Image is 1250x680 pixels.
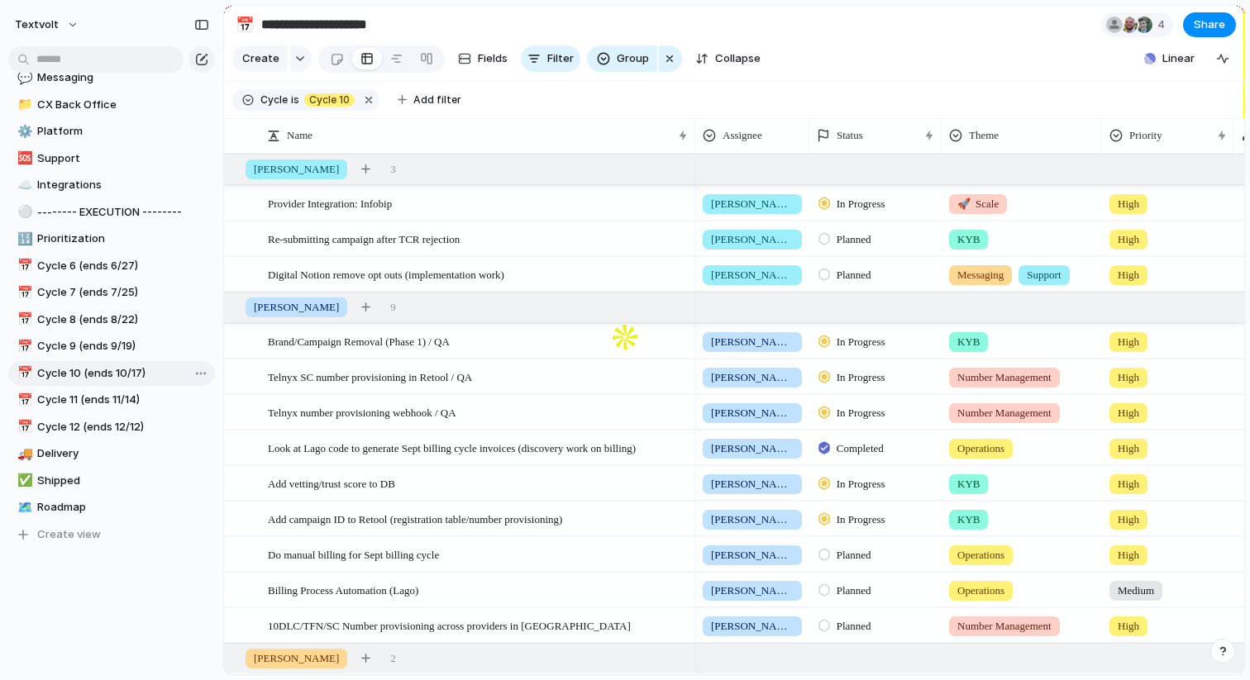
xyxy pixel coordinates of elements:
[957,267,1004,283] span: Messaging
[15,123,31,140] button: ⚙️
[17,445,29,464] div: 🚚
[37,123,209,140] span: Platform
[1138,46,1201,71] button: Linear
[715,50,761,67] span: Collapse
[390,299,396,316] span: 9
[957,334,980,350] span: KYB
[8,388,215,412] div: 📅Cycle 11 (ends 11/14)
[711,405,794,421] span: [PERSON_NAME]
[17,149,29,168] div: 🆘
[15,17,59,33] span: textvolt
[260,93,288,107] span: Cycle
[8,119,215,144] a: ⚙️Platform
[15,365,31,382] button: 📅
[8,522,215,547] button: Create view
[837,618,871,635] span: Planned
[17,202,29,221] div: ⚪
[711,440,794,457] span: [PERSON_NAME]
[1118,196,1139,212] span: High
[268,438,636,457] span: Look at Lago code to generate Sept billing cycle invoices (discovery work on billing)
[837,440,884,457] span: Completed
[1118,476,1139,492] span: High
[689,45,767,72] button: Collapse
[1129,127,1162,144] span: Priority
[8,146,215,171] a: 🆘Support
[390,650,396,667] span: 2
[8,65,215,90] a: 💬Messaging
[1118,267,1139,283] span: High
[254,161,339,178] span: [PERSON_NAME]
[17,95,29,114] div: 📁
[1118,369,1139,386] span: High
[268,193,392,212] span: Provider Integration: Infobip
[837,511,885,528] span: In Progress
[8,361,215,386] div: 📅Cycle 10 (ends 10/17)
[37,445,209,462] span: Delivery
[301,91,358,109] button: Cycle 10
[957,583,1004,599] span: Operations
[957,196,999,212] span: Scale
[8,441,215,466] a: 🚚Delivery
[1183,12,1236,37] button: Share
[15,204,31,221] button: ⚪
[37,419,209,435] span: Cycle 12 (ends 12/12)
[1118,547,1139,563] span: High
[268,580,418,599] span: Billing Process Automation (Lago)
[837,231,871,248] span: Planned
[268,331,450,350] span: Brand/Campaign Removal (Phase 1) / QA
[1118,440,1139,457] span: High
[37,258,209,274] span: Cycle 6 (ends 6/27)
[837,127,863,144] span: Status
[37,231,209,247] span: Prioritization
[15,231,31,247] button: 🔢
[587,45,657,72] button: Group
[268,402,456,421] span: Telnyx number provisioning webhook / QA
[15,473,31,489] button: ✅
[1162,50,1195,67] span: Linear
[15,338,31,354] button: 📅
[268,616,631,635] span: 10DLC/TFN/SC Number provisioning across providers in [GEOGRAPHIC_DATA]
[957,231,980,248] span: KYB
[1118,583,1154,599] span: Medium
[723,127,762,144] span: Assignee
[242,50,279,67] span: Create
[17,230,29,249] div: 🔢
[8,468,215,493] div: ✅Shipped
[521,45,580,72] button: Filter
[37,499,209,516] span: Roadmap
[37,97,209,113] span: CX Back Office
[957,197,971,210] span: 🚀
[268,509,562,528] span: Add campaign ID to Retool (registration table/number provisioning)
[37,177,209,193] span: Integrations
[8,334,215,359] a: 📅Cycle 9 (ends 9/19)
[268,229,460,248] span: Re-submitting campaign after TCR rejection
[231,12,258,38] button: 📅
[8,415,215,440] div: 📅Cycle 12 (ends 12/12)
[8,93,215,117] div: 📁CX Back Office
[1118,511,1139,528] span: High
[8,495,215,520] a: 🗺️Roadmap
[711,369,794,386] span: [PERSON_NAME]
[478,50,508,67] span: Fields
[711,196,794,212] span: [PERSON_NAME]
[288,91,303,109] button: is
[957,618,1052,635] span: Number Management
[957,440,1004,457] span: Operations
[1118,334,1139,350] span: High
[17,364,29,383] div: 📅
[8,280,215,305] div: 📅Cycle 7 (ends 7/25)
[711,583,794,599] span: [PERSON_NAME]
[15,284,31,301] button: 📅
[17,471,29,490] div: ✅
[837,334,885,350] span: In Progress
[8,254,215,278] a: 📅Cycle 6 (ends 6/27)
[8,200,215,225] a: ⚪-------- EXECUTION --------
[17,69,29,88] div: 💬
[37,365,209,382] span: Cycle 10 (ends 10/17)
[1157,17,1170,33] span: 4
